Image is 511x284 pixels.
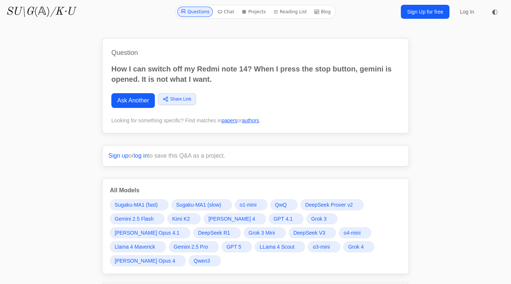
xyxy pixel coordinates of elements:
[110,213,164,224] a: Gemini 2.5 Flash
[274,215,293,222] span: GPT 4.1
[108,151,403,160] p: or to save this Q&A as a project.
[198,229,230,236] span: DeepSeek R1
[260,243,294,250] span: LLama 4 Scout
[305,201,353,208] span: DeepSeek Prover v2
[311,7,334,17] a: Blog
[492,8,498,15] span: ◐
[222,241,252,252] a: GPT 5
[115,257,175,264] span: [PERSON_NAME] Opus 4
[110,199,168,210] a: Sugaku-MA1 (fast)
[293,229,325,236] span: DeepSeek V3
[110,255,186,266] a: [PERSON_NAME] Opus 4
[110,186,401,195] h3: All Models
[111,64,400,84] p: How I can switch off my Redmi note 14? When I press the stop button, gemini is opened. It is not ...
[177,7,213,17] a: Questions
[134,152,148,159] a: log in
[110,241,166,252] a: Llama 4 Maverick
[455,5,479,18] a: Log In
[214,7,237,17] a: Chat
[401,5,449,19] a: Sign Up for free
[306,213,337,224] a: Grok 3
[115,243,155,250] span: Llama 4 Maverick
[311,215,327,222] span: Grok 3
[172,215,190,222] span: Kimi K2
[313,243,330,250] span: o3-mini
[222,118,237,123] a: papers
[194,257,210,264] span: Qwen3
[270,199,298,210] a: QwQ
[115,215,154,222] span: Gemini 2.5 Flash
[169,241,219,252] a: Gemini 2.5 Pro
[115,201,158,208] span: Sugaku-MA1 (fast)
[300,199,364,210] a: DeepSeek Prover v2
[487,4,502,19] button: ◐
[6,6,34,17] i: SU\G
[240,201,257,208] span: o1-mini
[111,117,400,124] div: Looking for something specific? Find matches in or .
[344,229,361,236] span: o4-mini
[269,213,303,224] a: GPT 4.1
[270,7,310,17] a: Reading List
[208,215,255,222] span: [PERSON_NAME] 4
[244,227,286,238] a: Grok 3 Mini
[193,227,241,238] a: DeepSeek R1
[308,241,340,252] a: o3-mini
[111,93,155,108] a: Ask Another
[171,199,232,210] a: Sugaku-MA1 (slow)
[110,227,190,238] a: [PERSON_NAME] Opus 4.1
[174,243,208,250] span: Gemini 2.5 Pro
[6,5,75,18] a: SU\G(𝔸)/K·U
[275,201,287,208] span: QwQ
[111,48,400,58] h1: Question
[170,96,191,102] span: Share Link
[239,7,268,17] a: Projects
[176,201,221,208] span: Sugaku-MA1 (slow)
[255,241,305,252] a: LLama 4 Scout
[115,229,180,236] span: [PERSON_NAME] Opus 4.1
[226,243,241,250] span: GPT 5
[235,199,267,210] a: o1-mini
[289,227,336,238] a: DeepSeek V3
[242,118,259,123] a: authors
[343,241,374,252] a: Grok 4
[108,152,128,159] a: Sign up
[339,227,371,238] a: o4-mini
[50,6,75,17] i: /K·U
[248,229,275,236] span: Grok 3 Mini
[167,213,201,224] a: Kimi K2
[348,243,364,250] span: Grok 4
[189,255,220,266] a: Qwen3
[204,213,266,224] a: [PERSON_NAME] 4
